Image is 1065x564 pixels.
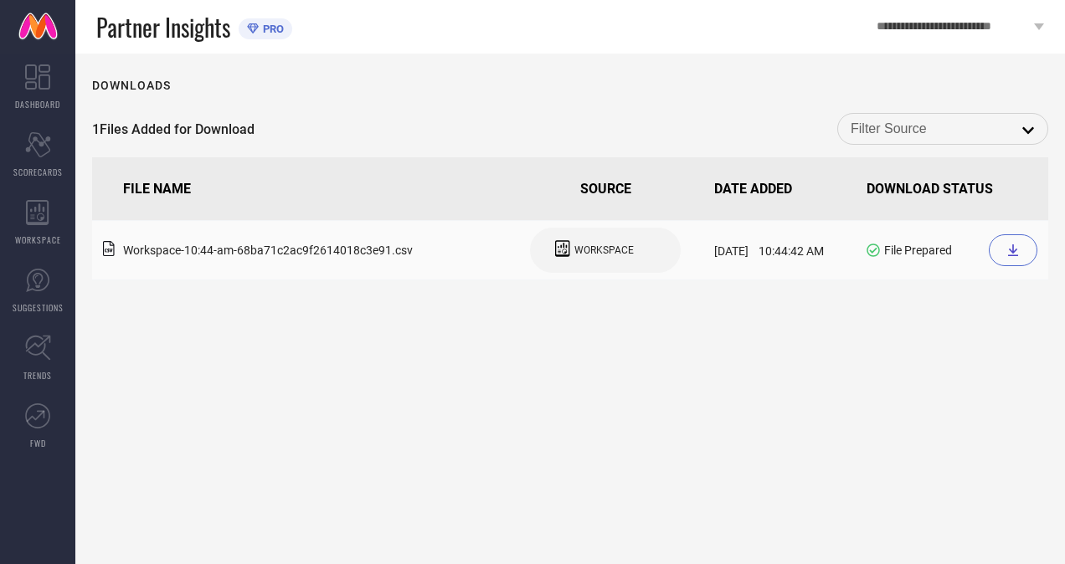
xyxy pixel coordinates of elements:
[15,233,61,246] span: WORKSPACE
[884,244,952,257] span: File Prepared
[15,98,60,110] span: DASHBOARD
[123,244,413,257] span: Workspace - 10:44-am - 68ba71c2ac9f2614018c3e91 .csv
[92,79,171,92] h1: Downloads
[30,437,46,449] span: FWD
[23,369,52,382] span: TRENDS
[504,157,707,221] th: SOURCE
[13,301,64,314] span: SUGGESTIONS
[96,10,230,44] span: Partner Insights
[259,23,284,35] span: PRO
[714,244,824,258] span: [DATE] 10:44:42 AM
[92,121,255,137] span: 1 Files Added for Download
[92,157,504,221] th: FILE NAME
[989,234,1042,266] a: Download
[707,157,860,221] th: DATE ADDED
[13,166,63,178] span: SCORECARDS
[574,244,634,256] span: WORKSPACE
[860,157,1048,221] th: DOWNLOAD STATUS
